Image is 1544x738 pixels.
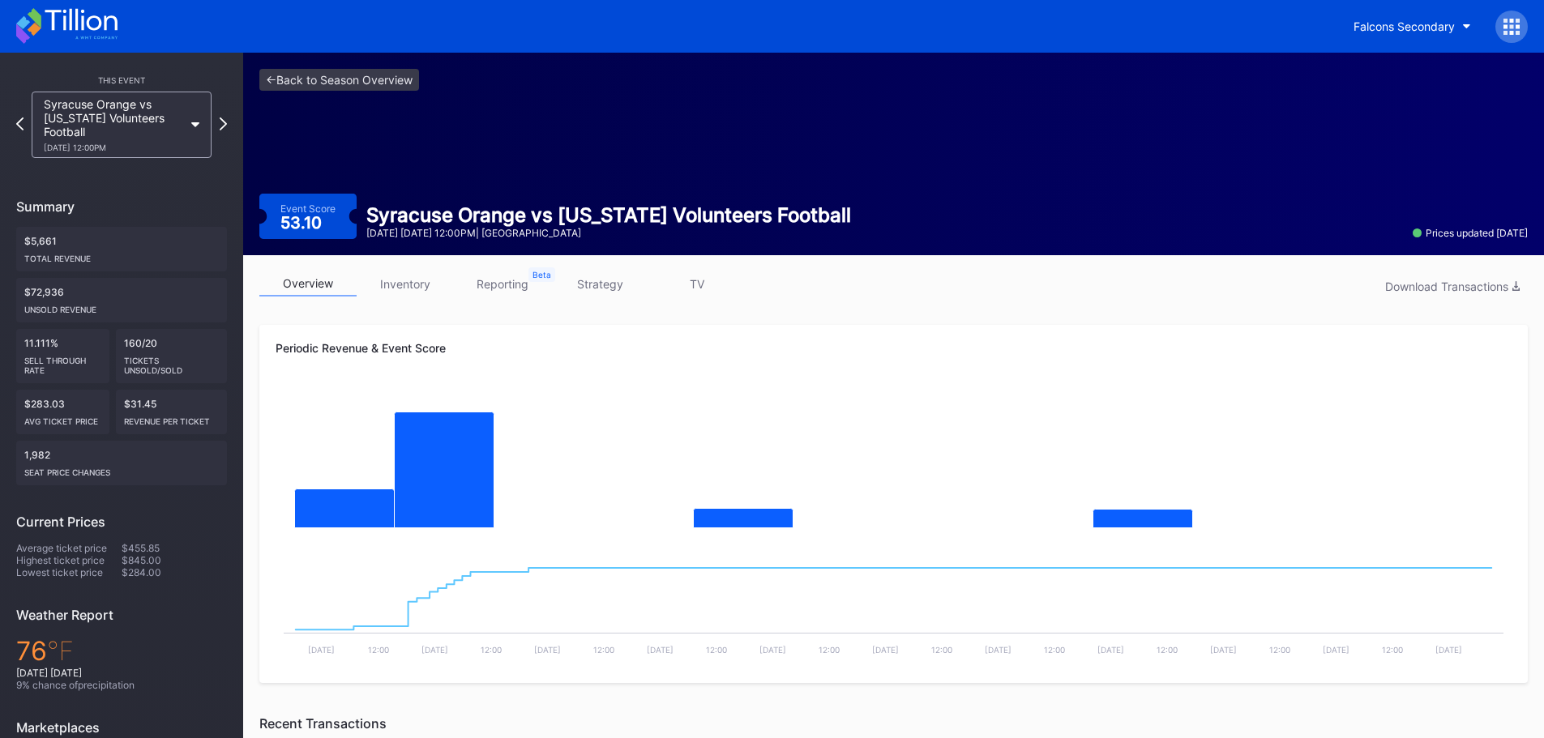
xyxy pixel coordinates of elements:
div: Highest ticket price [16,554,122,566]
div: Sell Through Rate [24,349,101,375]
div: $283.03 [16,390,109,434]
div: Periodic Revenue & Event Score [276,341,1512,355]
a: overview [259,271,357,296]
div: Marketplaces [16,719,227,736]
svg: Chart title [276,383,1512,545]
div: Average ticket price [16,542,122,554]
a: strategy [551,271,648,296]
svg: Chart title [276,545,1512,667]
text: [DATE] [534,645,561,655]
text: [DATE] [647,645,674,655]
a: TV [648,271,746,296]
div: 160/20 [116,329,227,383]
a: <-Back to Season Overview [259,69,419,91]
text: 12:00 [481,645,502,655]
div: Unsold Revenue [24,298,219,314]
div: [DATE] [DATE] [16,667,227,679]
span: ℉ [47,635,74,667]
text: [DATE] [1435,645,1462,655]
text: [DATE] [1323,645,1349,655]
div: $72,936 [16,278,227,322]
text: 12:00 [593,645,614,655]
button: Download Transactions [1377,275,1528,297]
text: 12:00 [1044,645,1065,655]
div: $5,661 [16,227,227,271]
text: [DATE] [759,645,786,655]
text: [DATE] [1097,645,1124,655]
div: This Event [16,75,227,85]
div: Current Prices [16,514,227,530]
text: 12:00 [1269,645,1290,655]
div: $845.00 [122,554,227,566]
text: [DATE] [1210,645,1237,655]
div: seat price changes [24,461,219,477]
text: 12:00 [819,645,840,655]
div: [DATE] [DATE] 12:00PM | [GEOGRAPHIC_DATA] [366,227,851,239]
text: [DATE] [985,645,1012,655]
div: Avg ticket price [24,410,101,426]
div: Syracuse Orange vs [US_STATE] Volunteers Football [44,97,183,152]
div: Revenue per ticket [124,410,219,426]
text: 12:00 [706,645,727,655]
div: Prices updated [DATE] [1413,227,1528,239]
div: 11.111% [16,329,109,383]
a: inventory [357,271,454,296]
text: [DATE] [872,645,899,655]
div: Total Revenue [24,247,219,263]
div: Summary [16,198,227,215]
button: Falcons Secondary [1341,11,1483,41]
text: [DATE] [308,645,335,655]
div: 1,982 [16,441,227,485]
div: 9 % chance of precipitation [16,679,227,691]
div: $455.85 [122,542,227,554]
text: 12:00 [931,645,952,655]
div: Falcons Secondary [1354,19,1455,33]
text: 12:00 [1157,645,1178,655]
div: [DATE] 12:00PM [44,143,183,152]
div: Lowest ticket price [16,566,122,578]
text: 12:00 [1382,645,1403,655]
text: 12:00 [368,645,389,655]
div: Download Transactions [1385,279,1520,293]
div: Syracuse Orange vs [US_STATE] Volunteers Football [366,203,851,227]
div: 53.10 [280,215,326,231]
text: [DATE] [421,645,448,655]
div: 76 [16,635,227,667]
div: $284.00 [122,566,227,578]
div: Tickets Unsold/Sold [124,349,219,375]
div: Event Score [280,203,336,215]
div: $31.45 [116,390,227,434]
a: reporting [454,271,551,296]
div: Weather Report [16,607,227,623]
div: Recent Transactions [259,715,1528,732]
